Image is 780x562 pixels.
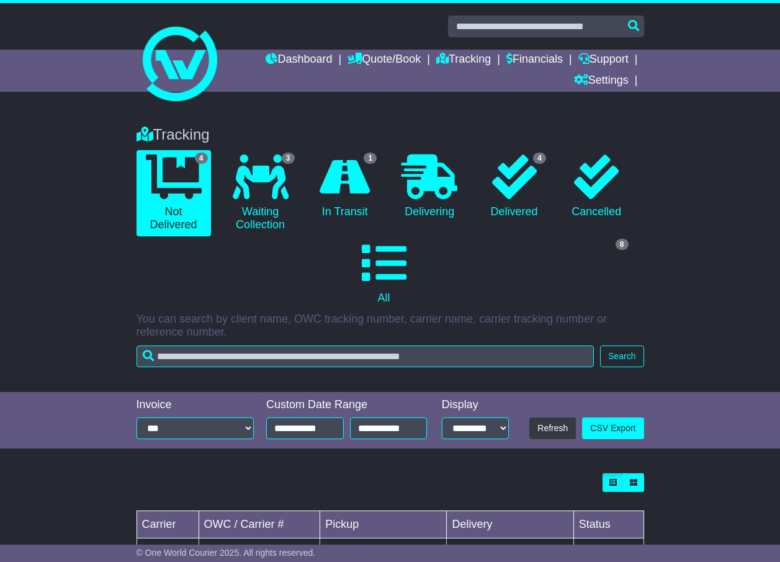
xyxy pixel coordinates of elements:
[442,398,509,412] div: Display
[282,153,295,164] span: 3
[266,50,332,71] a: Dashboard
[137,313,644,339] p: You can search by client name, OWC tracking number, carrier name, carrier tracking number or refe...
[199,511,320,538] td: OWC / Carrier #
[479,150,549,223] a: 4 Delivered
[364,153,377,164] span: 1
[347,50,421,71] a: Quote/Book
[195,153,208,164] span: 4
[616,239,629,250] span: 8
[137,150,211,236] a: 4 Not Delivered
[578,50,629,71] a: Support
[582,417,643,439] a: CSV Export
[533,153,546,164] span: 4
[137,236,632,310] a: 8 All
[137,398,254,412] div: Invoice
[600,346,643,367] button: Search
[562,150,632,223] a: Cancelled
[573,511,643,538] td: Status
[310,150,380,223] a: 1 In Transit
[266,398,427,412] div: Custom Date Range
[447,511,573,538] td: Delivery
[506,50,563,71] a: Financials
[137,511,199,538] td: Carrier
[320,511,447,538] td: Pickup
[223,150,298,236] a: 3 Waiting Collection
[130,126,650,144] div: Tracking
[137,548,316,558] span: © One World Courier 2025. All rights reserved.
[574,71,629,92] a: Settings
[392,150,467,223] a: Delivering
[436,50,491,71] a: Tracking
[529,417,576,439] button: Refresh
